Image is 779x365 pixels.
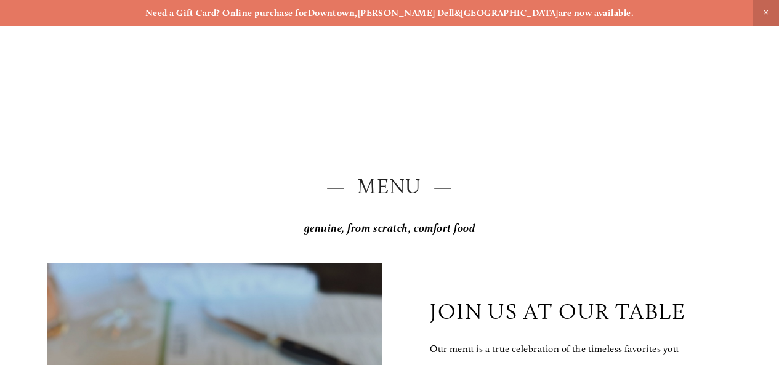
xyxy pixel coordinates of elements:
h2: — Menu — [47,172,732,201]
a: [GEOGRAPHIC_DATA] [461,7,559,18]
strong: , [355,7,357,18]
p: join us at our table [430,298,685,324]
a: [PERSON_NAME] Dell [358,7,454,18]
em: genuine, from scratch, comfort food [304,222,475,235]
strong: & [454,7,461,18]
a: Downtown [308,7,355,18]
strong: are now available. [559,7,634,18]
strong: Need a Gift Card? Online purchase for [145,7,308,18]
